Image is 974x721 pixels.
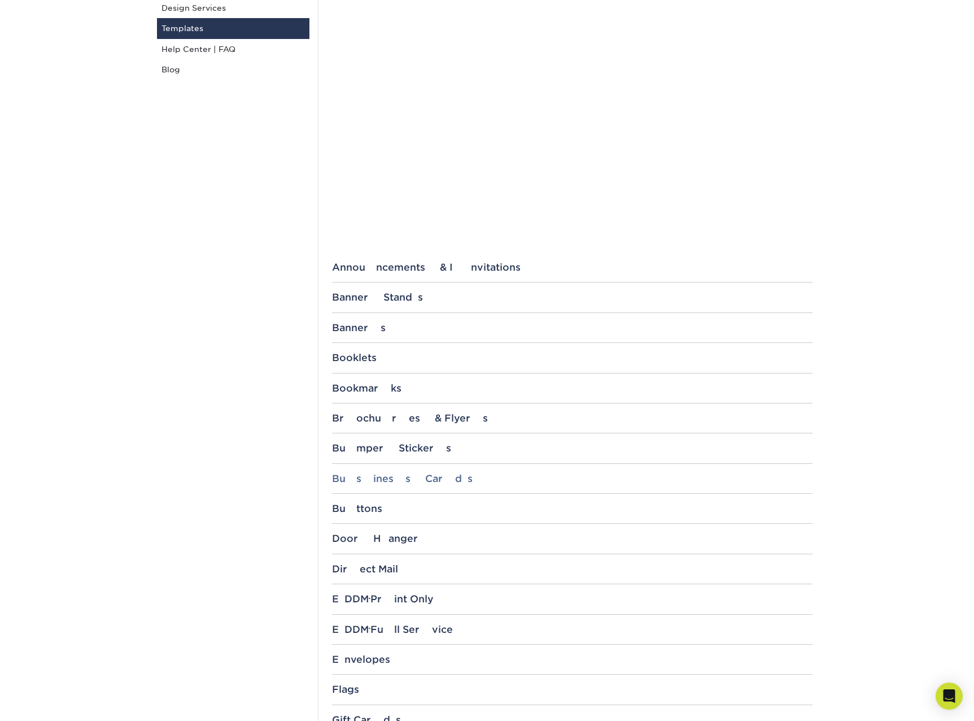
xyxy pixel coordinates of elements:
[936,683,963,710] div: Open Intercom Messenger
[332,503,813,514] div: Buttons
[369,627,370,632] small: ®
[157,39,309,59] a: Help Center | FAQ
[332,412,813,424] div: Brochures & Flyers
[332,262,813,273] div: Announcements & Invitations
[332,684,813,695] div: Flags
[332,533,813,544] div: Door Hanger
[332,322,813,333] div: Banners
[332,654,813,665] div: Envelopes
[332,442,813,454] div: Bumper Stickers
[332,593,813,605] div: EDDM Print Only
[332,624,813,635] div: EDDM Full Service
[157,18,309,38] a: Templates
[332,563,813,575] div: Direct Mail
[332,473,813,484] div: Business Cards
[157,59,309,80] a: Blog
[369,597,370,602] small: ®
[332,383,813,394] div: Bookmarks
[332,292,813,303] div: Banner Stands
[332,352,813,363] div: Booklets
